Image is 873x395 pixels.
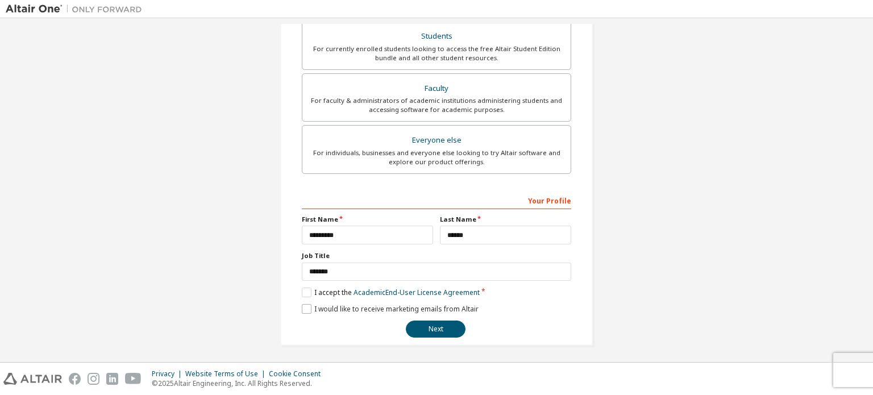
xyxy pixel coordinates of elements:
div: For faculty & administrators of academic institutions administering students and accessing softwa... [309,96,564,114]
img: linkedin.svg [106,373,118,385]
a: Academic End-User License Agreement [354,288,480,297]
label: Job Title [302,251,571,260]
button: Next [406,321,465,338]
label: First Name [302,215,433,224]
div: Cookie Consent [269,369,327,379]
img: instagram.svg [88,373,99,385]
div: Students [309,28,564,44]
p: © 2025 Altair Engineering, Inc. All Rights Reserved. [152,379,327,388]
img: youtube.svg [125,373,142,385]
img: altair_logo.svg [3,373,62,385]
div: Your Profile [302,191,571,209]
div: Website Terms of Use [185,369,269,379]
div: Faculty [309,81,564,97]
div: For individuals, businesses and everyone else looking to try Altair software and explore our prod... [309,148,564,167]
label: I accept the [302,288,480,297]
div: For currently enrolled students looking to access the free Altair Student Edition bundle and all ... [309,44,564,63]
label: I would like to receive marketing emails from Altair [302,304,479,314]
img: facebook.svg [69,373,81,385]
div: Everyone else [309,132,564,148]
img: Altair One [6,3,148,15]
label: Last Name [440,215,571,224]
div: Privacy [152,369,185,379]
